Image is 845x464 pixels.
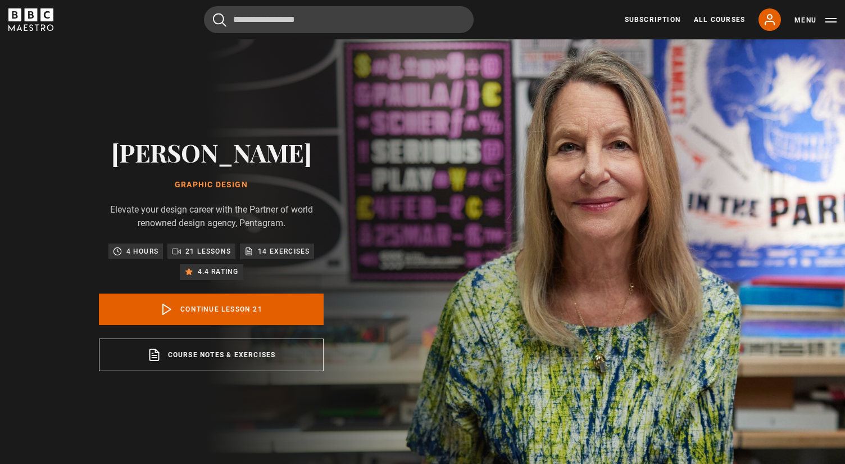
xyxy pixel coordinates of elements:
[625,15,680,25] a: Subscription
[99,294,324,325] a: Continue lesson 21
[794,15,837,26] button: Toggle navigation
[204,6,474,33] input: Search
[99,339,324,371] a: Course notes & exercises
[198,266,239,277] p: 4.4 rating
[694,15,745,25] a: All Courses
[99,138,324,166] h2: [PERSON_NAME]
[185,246,231,257] p: 21 lessons
[99,203,324,230] p: Elevate your design career with the Partner of world renowned design agency, Pentagram.
[8,8,53,31] svg: BBC Maestro
[213,13,226,27] button: Submit the search query
[99,181,324,190] h1: Graphic Design
[258,246,310,257] p: 14 exercises
[126,246,158,257] p: 4 hours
